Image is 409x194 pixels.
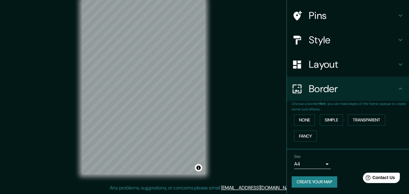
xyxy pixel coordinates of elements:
[309,58,397,70] h4: Layout
[287,28,409,52] div: Style
[348,114,385,126] button: Transparent
[287,52,409,77] div: Layout
[292,101,409,112] p: Choose a border. : you can make layers of the frame opaque to create some cool effects.
[110,184,298,192] p: Any problems, suggestions, or concerns please email .
[294,159,331,169] div: A4
[320,114,343,126] button: Simple
[294,131,317,142] button: Fancy
[221,185,297,191] a: [EMAIL_ADDRESS][DOMAIN_NAME]
[287,77,409,101] div: Border
[319,101,326,106] b: Hint
[355,170,402,187] iframe: Help widget launcher
[309,83,397,95] h4: Border
[309,9,397,22] h4: Pins
[309,34,397,46] h4: Style
[195,164,202,171] button: Toggle attribution
[287,3,409,28] div: Pins
[294,114,315,126] button: None
[294,154,301,159] label: Size
[292,176,337,188] button: Create your map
